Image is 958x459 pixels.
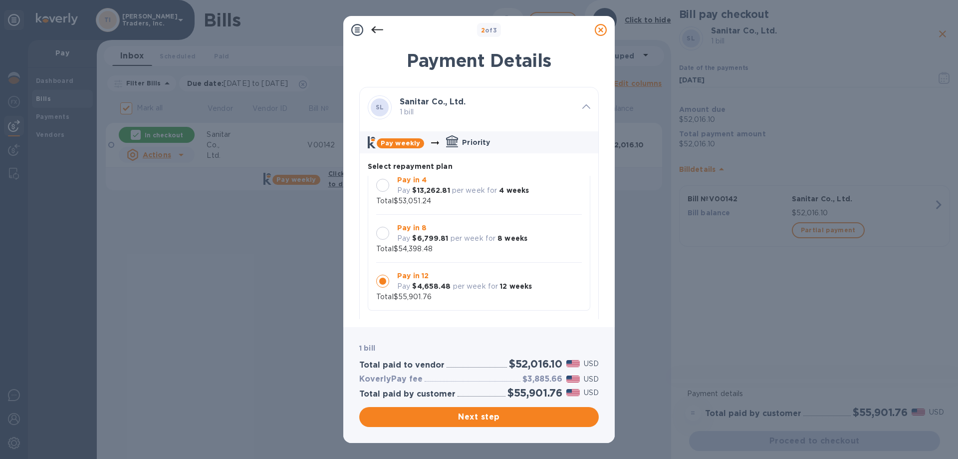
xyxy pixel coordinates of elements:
[376,196,431,206] p: Total $53,051.24
[376,244,433,254] p: Total $54,398.48
[481,26,485,34] span: 2
[359,344,375,352] b: 1 bill
[400,97,466,106] b: Sanitar Co., Ltd.
[566,360,580,367] img: USD
[584,359,599,369] p: USD
[452,185,497,196] p: per week for
[451,233,496,244] p: per week for
[359,390,456,399] h3: Total paid by customer
[381,139,420,147] b: Pay weekly
[412,282,451,290] b: $4,658.48
[359,50,599,71] h1: Payment Details
[500,282,532,290] b: 12 weeks
[497,234,527,242] b: 8 weeks
[507,387,562,399] h2: $55,901.76
[566,376,580,383] img: USD
[367,411,591,423] span: Next step
[584,374,599,385] p: USD
[397,281,410,292] p: Pay
[376,292,432,302] p: Total $55,901.76
[360,87,598,127] div: SLSanitar Co., Ltd. 1 bill
[509,358,562,370] h2: $52,016.10
[397,233,410,244] p: Pay
[522,375,562,384] h3: $3,885.66
[359,375,423,384] h3: KoverlyPay fee
[462,137,490,147] p: Priority
[566,389,580,396] img: USD
[397,176,427,184] b: Pay in 4
[359,361,445,370] h3: Total paid to vendor
[397,224,427,232] b: Pay in 8
[397,185,410,196] p: Pay
[400,107,574,117] p: 1 bill
[397,272,429,280] b: Pay in 12
[453,281,498,292] p: per week for
[376,103,384,111] b: SL
[359,407,599,427] button: Next step
[908,411,958,459] iframe: Chat Widget
[584,388,599,398] p: USD
[412,234,448,242] b: $6,799.81
[412,186,450,194] b: $13,262.81
[481,26,497,34] b: of 3
[368,162,453,170] b: Select repayment plan
[499,186,529,194] b: 4 weeks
